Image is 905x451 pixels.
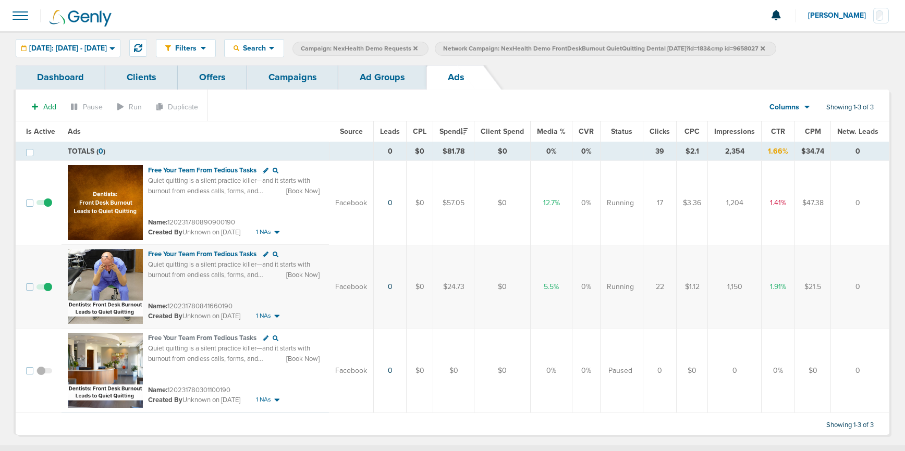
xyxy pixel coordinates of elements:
td: $0 [433,329,474,413]
span: Clicks [650,127,670,136]
td: Facebook [329,245,374,329]
span: Campaign: NexHealth Demo Requests [301,44,418,53]
span: Search [239,44,269,53]
span: Quiet quitting is a silent practice killer—and it starts with burnout from endless calls, forms, ... [148,344,312,404]
a: Clients [105,65,178,90]
span: Free Your Team From Tedious Tasks [148,250,256,258]
span: Network Campaign: NexHealth Demo FrontDeskBurnout QuietQuitting Dental [DATE]?id=183&cmp id=9658027 [443,44,765,53]
small: Unknown on [DATE] [148,228,240,237]
td: $0 [407,161,433,245]
td: 0% [572,329,601,413]
td: 0% [572,161,601,245]
span: 1 NAs [256,395,271,404]
span: Client Spend [481,127,524,136]
span: Media % [537,127,566,136]
span: Showing 1-3 of 3 [826,421,874,430]
span: 0 [99,147,103,156]
span: CPL [413,127,426,136]
span: Quiet quitting is a silent practice killer—and it starts with burnout from endless calls, forms, ... [148,260,312,320]
a: Ads [426,65,486,90]
span: CVR [579,127,594,136]
td: 22 [643,245,677,329]
span: [Book Now] [286,186,320,196]
td: 0 [374,142,407,161]
td: $0 [474,245,531,329]
td: 0 [831,329,889,413]
span: Leads [380,127,400,136]
span: Ads [68,127,81,136]
span: Running [607,282,634,292]
td: 39 [643,142,677,161]
small: 120231780890900190 [148,218,235,227]
td: $0 [407,245,433,329]
td: $47.38 [795,161,831,245]
small: 120231780841660190 [148,302,233,310]
small: 120231780301100190 [148,386,230,394]
a: 0 [388,282,393,291]
button: Add [26,99,62,115]
td: $34.74 [795,142,831,161]
a: 0 [388,366,393,375]
td: $21.5 [795,245,831,329]
span: 1 NAs [256,311,271,320]
span: Netw. Leads [837,127,878,136]
span: Free Your Team From Tedious Tasks [148,334,256,342]
span: Status [611,127,632,136]
td: 17 [643,161,677,245]
td: 0% [531,142,572,161]
td: TOTALS ( ) [62,142,329,161]
td: 5.5% [531,245,572,329]
span: [DATE]: [DATE] - [DATE] [29,45,107,52]
span: Add [43,103,56,111]
td: $0 [474,161,531,245]
td: $1.12 [677,245,708,329]
img: Ad image [68,249,143,324]
td: $57.05 [433,161,474,245]
small: Unknown on [DATE] [148,395,240,405]
span: Source [340,127,363,136]
span: Quiet quitting is a silent practice killer—and it starts with burnout from endless calls, forms, ... [148,177,312,236]
td: 0% [762,329,795,413]
span: Created By [148,396,182,404]
span: Filters [171,44,201,53]
span: Running [607,198,634,208]
span: Spend [439,127,468,136]
span: Is Active [26,127,55,136]
span: Name: [148,302,167,310]
td: 0 [643,329,677,413]
img: Ad image [68,333,143,408]
span: Paused [608,366,632,376]
span: Name: [148,386,167,394]
td: 1,204 [708,161,762,245]
td: $0 [474,142,531,161]
td: 12.7% [531,161,572,245]
td: 0 [831,161,889,245]
span: Free Your Team From Tedious Tasks [148,166,256,174]
span: Name: [148,218,167,227]
td: 1.41% [762,161,795,245]
td: $0 [407,142,433,161]
td: $81.78 [433,142,474,161]
span: CTR [771,127,785,136]
td: 0 [708,329,762,413]
td: 1.66% [762,142,795,161]
td: 0% [572,245,601,329]
a: Dashboard [16,65,105,90]
td: $0 [474,329,531,413]
span: [Book Now] [286,354,320,364]
td: 2,354 [708,142,762,161]
td: $0 [795,329,831,413]
td: 0 [831,245,889,329]
span: [PERSON_NAME] [808,12,873,19]
td: $0 [677,329,708,413]
span: Created By [148,228,182,236]
span: CPM [805,127,821,136]
span: Created By [148,312,182,320]
td: Facebook [329,161,374,245]
img: Genly [50,10,112,27]
td: 0% [531,329,572,413]
span: 1 NAs [256,228,271,236]
td: $24.73 [433,245,474,329]
td: 1,150 [708,245,762,329]
td: $0 [407,329,433,413]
